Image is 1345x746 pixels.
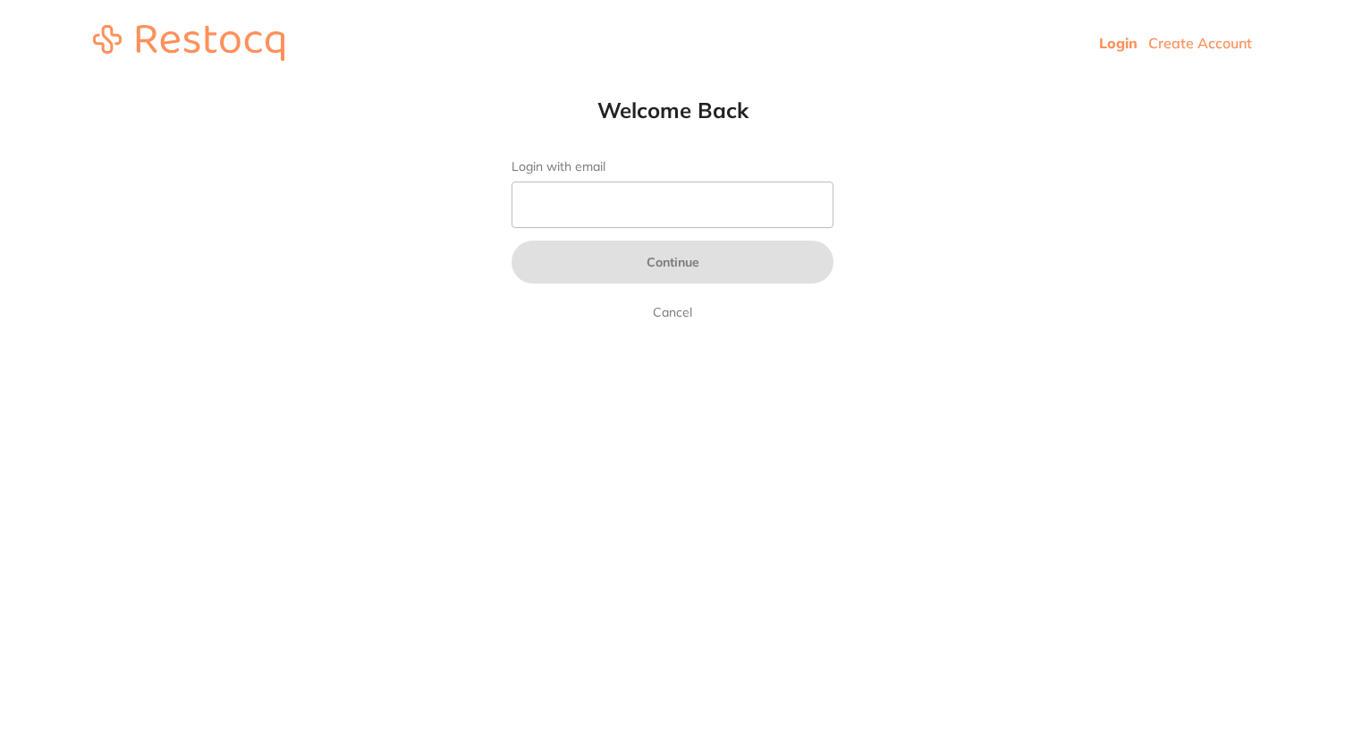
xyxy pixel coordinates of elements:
[512,241,833,284] button: Continue
[476,97,869,123] h1: Welcome Back
[93,25,284,61] img: restocq_logo.svg
[1148,34,1252,52] a: Create Account
[649,301,696,323] a: Cancel
[512,159,833,174] label: Login with email
[1099,34,1138,52] a: Login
